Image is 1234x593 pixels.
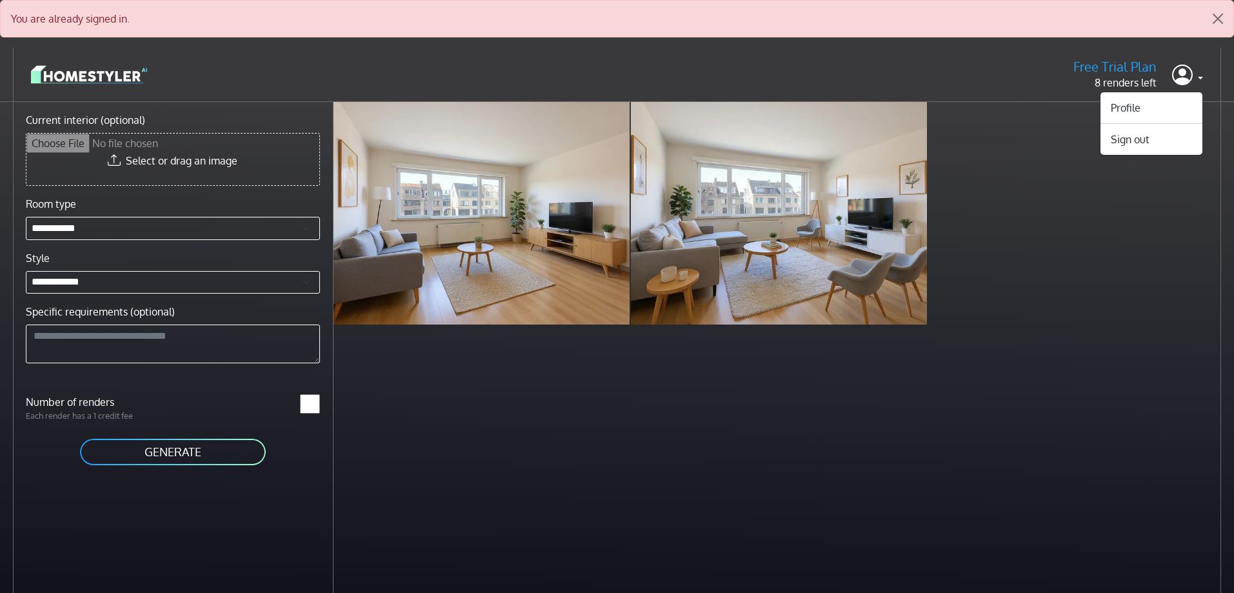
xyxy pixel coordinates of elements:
[26,250,50,266] label: Style
[18,394,173,410] label: Number of renders
[18,410,173,422] p: Each render has a 1 credit fee
[26,112,145,128] label: Current interior (optional)
[1202,1,1233,37] button: Close
[1073,75,1157,90] p: 8 renders left
[26,304,175,319] label: Specific requirements (optional)
[1100,97,1202,118] a: Profile
[1073,59,1157,75] h5: Free Trial Plan
[26,196,76,212] label: Room type
[1100,129,1202,150] button: Sign out
[31,63,147,86] img: logo-3de290ba35641baa71223ecac5eacb59cb85b4c7fdf211dc9aaecaaee71ea2f8.svg
[79,437,267,467] button: GENERATE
